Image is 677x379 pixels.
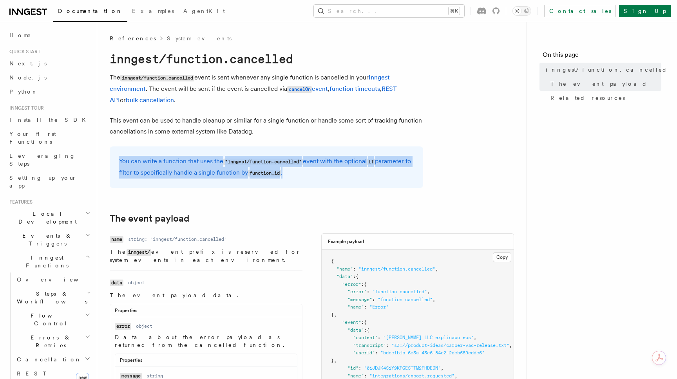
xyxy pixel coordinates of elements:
[449,7,460,15] kbd: ⌘K
[167,34,232,42] a: System events
[183,8,225,14] span: AgentKit
[372,297,375,302] span: :
[115,357,297,367] div: Properties
[6,113,92,127] a: Install the SDK
[6,28,92,42] a: Home
[386,343,389,348] span: :
[120,75,194,81] code: inngest/function.cancelled
[364,304,367,310] span: :
[110,34,156,42] span: References
[364,282,367,287] span: {
[9,60,47,67] span: Next.js
[337,274,353,279] span: "data"
[115,323,131,330] code: error
[110,248,302,264] p: The event prefix is reserved for system events in each environment.
[110,236,123,243] code: name
[367,289,369,294] span: :
[6,127,92,149] a: Your first Functions
[53,2,127,22] a: Documentation
[6,210,85,226] span: Local Development
[493,252,511,262] button: Copy
[14,356,81,363] span: Cancellation
[509,343,512,348] span: ,
[369,373,454,379] span: "integrations/export.requested"
[372,289,427,294] span: "function cancelled"
[364,365,441,371] span: "01JDJK451Y9KFGE5TTM2FHDEDN"
[353,266,356,272] span: :
[427,289,430,294] span: ,
[132,8,174,14] span: Examples
[14,290,87,305] span: Steps & Workflows
[136,323,152,329] dd: object
[544,5,616,17] a: Contact sales
[17,276,98,283] span: Overview
[115,333,297,349] p: Data about the error payload as returned from the cancelled function.
[353,274,356,279] span: :
[110,307,302,317] div: Properties
[9,31,31,39] span: Home
[454,373,457,379] span: ,
[358,266,435,272] span: "inngest/function.cancelled"
[6,149,92,171] a: Leveraging Steps
[14,287,92,309] button: Steps & Workflows
[348,327,364,333] span: "data"
[14,309,92,330] button: Flow Control
[9,131,56,145] span: Your first Functions
[9,74,47,81] span: Node.js
[358,365,361,371] span: :
[364,327,367,333] span: :
[329,85,380,92] a: function timeouts
[331,358,334,363] span: }
[14,273,92,287] a: Overview
[391,343,509,348] span: "s3://product-ideas/carber-vac-release.txt"
[334,358,337,363] span: ,
[550,80,647,88] span: The event payload
[348,365,358,371] span: "id"
[14,312,85,327] span: Flow Control
[58,8,123,14] span: Documentation
[6,199,33,205] span: Features
[6,207,92,229] button: Local Development
[9,88,38,95] span: Python
[314,5,464,17] button: Search...⌘K
[110,115,423,137] p: This event can be used to handle cleanup or similar for a single function or handle some sort of ...
[223,159,303,165] code: "inngest/function.cancelled"
[348,304,364,310] span: "name"
[378,335,380,340] span: :
[9,175,77,189] span: Setting up your app
[433,297,435,302] span: ,
[6,56,92,70] a: Next.js
[334,312,337,318] span: ,
[331,312,334,318] span: }
[547,77,661,91] a: The event payload
[353,350,375,356] span: "userId"
[369,304,389,310] span: "Error"
[6,85,92,99] a: Python
[348,373,364,379] span: "name"
[375,350,378,356] span: :
[367,327,369,333] span: {
[6,229,92,251] button: Events & Triggers
[110,52,293,66] code: inngest/function.cancelled
[348,289,367,294] span: "error"
[6,232,85,247] span: Events & Triggers
[14,334,85,349] span: Errors & Retries
[119,156,414,179] p: You can write a function that uses the event with the optional parameter to filter to specificall...
[364,319,367,325] span: {
[378,297,433,302] span: "function cancelled"
[147,373,163,379] dd: string
[383,335,474,340] span: "[PERSON_NAME] LLC explicabo eos"
[248,170,281,177] code: function_id
[441,365,443,371] span: ,
[364,373,367,379] span: :
[361,282,364,287] span: :
[619,5,671,17] a: Sign Up
[353,335,378,340] span: "content"
[361,319,364,325] span: :
[6,70,92,85] a: Node.js
[331,258,334,264] span: {
[127,249,151,256] code: inngest/
[353,343,386,348] span: "transcript"
[550,94,625,102] span: Related resources
[287,86,312,93] code: cancelOn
